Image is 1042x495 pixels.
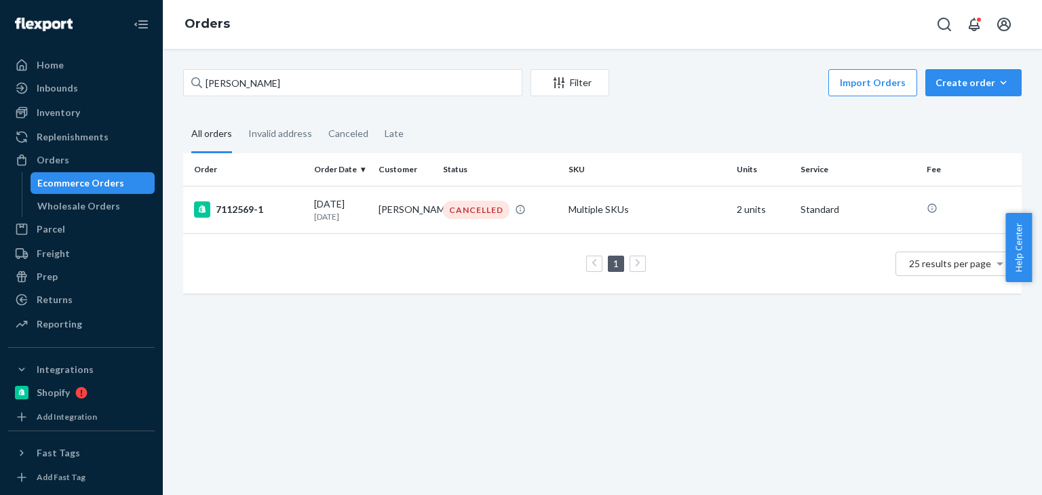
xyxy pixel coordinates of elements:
[1005,213,1032,282] button: Help Center
[8,313,155,335] a: Reporting
[443,201,509,219] div: CANCELLED
[309,153,373,186] th: Order Date
[379,163,432,175] div: Customer
[530,69,609,96] button: Filter
[37,471,85,483] div: Add Fast Tag
[37,317,82,331] div: Reporting
[37,106,80,119] div: Inventory
[8,126,155,148] a: Replenishments
[828,69,917,96] button: Import Orders
[531,76,609,90] div: Filter
[37,199,120,213] div: Wholesale Orders
[373,186,438,233] td: [PERSON_NAME]
[961,11,988,38] button: Open notifications
[611,258,621,269] a: Page 1 is your current page
[8,442,155,464] button: Fast Tags
[925,69,1022,96] button: Create order
[183,69,522,96] input: Search orders
[37,293,73,306] div: Returns
[37,130,109,144] div: Replenishments
[314,197,368,222] div: [DATE]
[8,218,155,240] a: Parcel
[8,409,155,425] a: Add Integration
[37,363,94,376] div: Integrations
[15,18,73,31] img: Flexport logo
[183,153,309,186] th: Order
[37,446,80,460] div: Fast Tags
[37,222,65,236] div: Parcel
[128,11,155,38] button: Close Navigation
[31,195,155,217] a: Wholesale Orders
[385,116,404,151] div: Late
[31,172,155,194] a: Ecommerce Orders
[314,211,368,222] p: [DATE]
[795,153,921,186] th: Service
[37,247,70,260] div: Freight
[248,116,312,151] div: Invalid address
[921,153,1022,186] th: Fee
[37,153,69,167] div: Orders
[37,411,97,422] div: Add Integration
[931,11,958,38] button: Open Search Box
[8,149,155,171] a: Orders
[8,289,155,311] a: Returns
[563,186,731,233] td: Multiple SKUs
[990,11,1018,38] button: Open account menu
[935,76,1011,90] div: Create order
[438,153,563,186] th: Status
[8,469,155,486] a: Add Fast Tag
[191,116,232,153] div: All orders
[8,102,155,123] a: Inventory
[37,58,64,72] div: Home
[8,243,155,264] a: Freight
[731,153,796,186] th: Units
[731,186,796,233] td: 2 units
[194,201,303,218] div: 7112569-1
[8,77,155,99] a: Inbounds
[37,176,124,190] div: Ecommerce Orders
[8,359,155,380] button: Integrations
[37,270,58,283] div: Prep
[8,382,155,403] a: Shopify
[37,386,70,399] div: Shopify
[8,54,155,76] a: Home
[37,81,78,95] div: Inbounds
[909,258,991,269] span: 25 results per page
[563,153,731,186] th: SKU
[185,16,230,31] a: Orders
[8,266,155,288] a: Prep
[800,203,915,216] p: Standard
[174,5,241,44] ol: breadcrumbs
[328,116,368,151] div: Canceled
